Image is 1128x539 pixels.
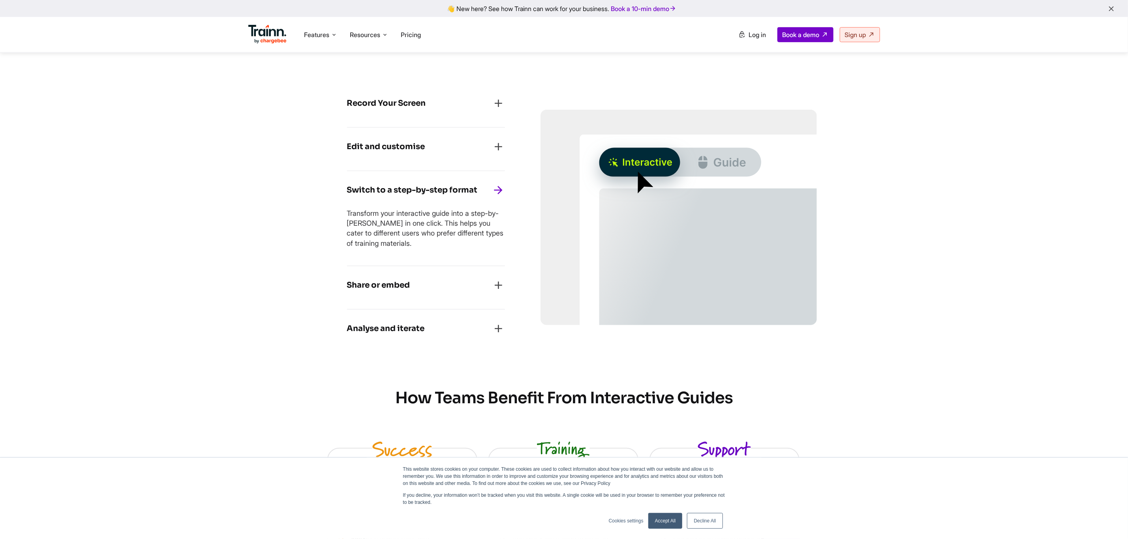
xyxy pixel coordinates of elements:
h4: Edit and customise [347,140,425,153]
p: This website stores cookies on your computer. These cookies are used to collect information about... [403,466,725,487]
a: Sign up [840,27,880,42]
span: Sign up [845,31,866,39]
img: Success.a6adcc1.svg [372,442,432,458]
img: Trainn Logo [248,25,287,44]
h4: Analyse and iterate [347,322,425,335]
a: Book a 10-min demo [609,3,678,14]
img: Training.63415ea.svg [537,442,589,464]
div: 👋 New here? See how Trainn can work for your business. [5,5,1123,12]
p: If you decline, your information won’t be tracked when you visit this website. A single cookie wi... [403,492,725,506]
h4: Share or embed [347,279,410,292]
h4: Record Your Screen [347,97,426,110]
span: Book a demo [783,31,820,39]
a: Decline All [687,513,723,529]
a: Log in [734,28,771,42]
span: Log in [749,31,766,39]
p: Transform your interactive guide into a step-by-[PERSON_NAME] in one click. This helps you cater ... [347,208,505,248]
a: Book a demo [777,27,833,42]
img: guide-switch.svg [541,110,817,325]
h4: Switch to a step-by-step format [347,184,478,197]
a: Pricing [401,31,421,39]
a: Cookies settings [609,517,644,524]
img: Support.4c1cdb8.svg [698,442,751,464]
a: Accept All [648,513,683,529]
span: Resources [350,30,380,39]
span: Features [304,30,329,39]
h2: How Teams Benefit From Interactive Guides [327,388,801,408]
